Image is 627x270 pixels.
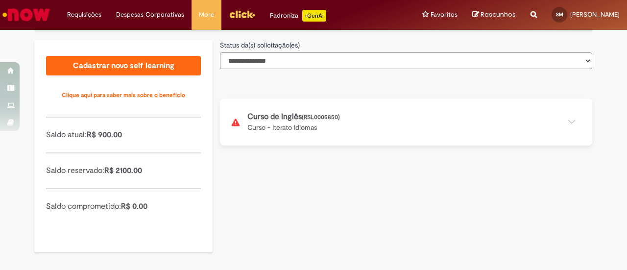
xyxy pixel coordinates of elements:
[46,201,201,212] p: Saldo comprometido:
[302,10,326,22] p: +GenAi
[121,201,147,211] span: R$ 0.00
[46,85,201,105] a: Clique aqui para saber mais sobre o benefício
[570,10,620,19] span: [PERSON_NAME]
[46,165,201,176] p: Saldo reservado:
[229,7,255,22] img: click_logo_yellow_360x200.png
[67,10,101,20] span: Requisições
[87,130,122,140] span: R$ 900.00
[116,10,184,20] span: Despesas Corporativas
[199,10,214,20] span: More
[472,10,516,20] a: Rascunhos
[220,40,300,50] label: Status da(s) solicitação(es)
[556,11,563,18] span: SM
[431,10,458,20] span: Favoritos
[1,5,51,25] img: ServiceNow
[104,166,142,175] span: R$ 2100.00
[270,10,326,22] div: Padroniza
[46,129,201,141] p: Saldo atual:
[481,10,516,19] span: Rascunhos
[46,56,201,75] a: Cadastrar novo self learning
